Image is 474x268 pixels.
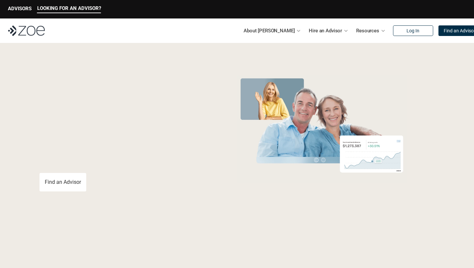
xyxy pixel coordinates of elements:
[39,149,209,165] p: You deserve an advisor you can trust. [PERSON_NAME], hire, and invest with vetted, fiduciary, fin...
[393,25,433,36] a: Log In
[8,6,32,12] p: ADVISORS
[39,73,186,98] span: Grow Your Wealth
[244,26,295,36] p: About [PERSON_NAME]
[407,28,419,34] p: Log In
[356,26,379,36] p: Resources
[37,5,101,11] p: LOOKING FOR AN ADVISOR?
[39,173,86,191] a: Find an Advisor
[45,179,81,185] p: Find an Advisor
[39,95,172,143] span: with a Financial Advisor
[230,186,413,190] em: The information in the visuals above is for illustrative purposes only and does not represent an ...
[309,26,342,36] p: Hire an Advisor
